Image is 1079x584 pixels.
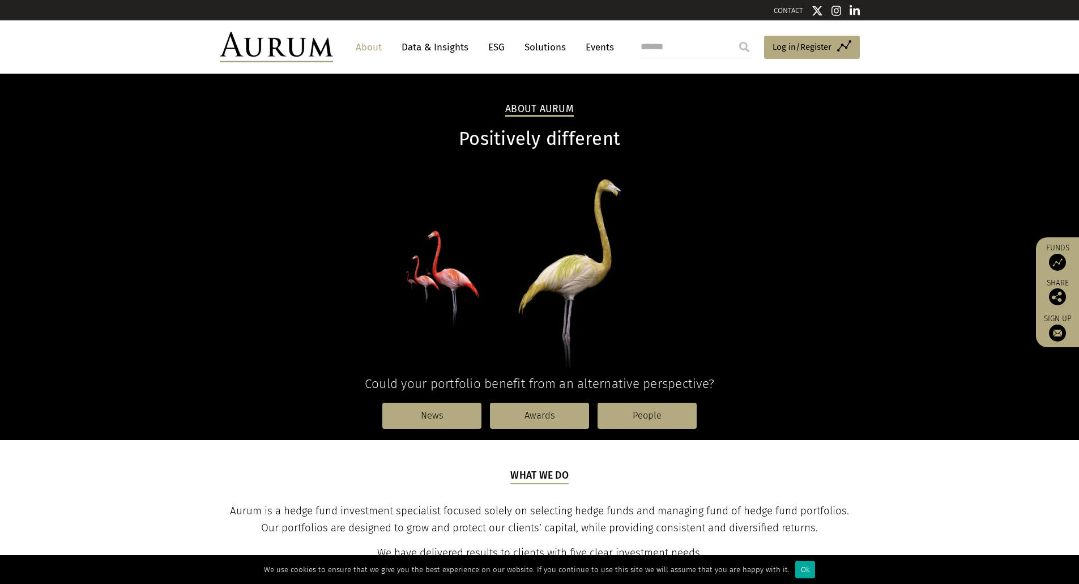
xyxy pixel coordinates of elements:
[795,561,815,578] div: Ok
[1042,314,1073,342] a: Sign up
[220,32,333,62] img: Aurum
[230,505,849,534] span: Aurum is a hedge fund investment specialist focused solely on selecting hedge funds and managing ...
[350,37,387,58] a: About
[812,5,823,16] img: Twitter icon
[220,376,860,391] h4: Could your portfolio benefit from an alternative perspective?
[580,37,614,58] a: Events
[1049,254,1066,271] img: Access Funds
[220,128,860,150] h1: Positively different
[764,36,860,59] a: Log in/Register
[490,403,589,429] a: Awards
[1049,325,1066,342] img: Sign up to our newsletter
[396,37,474,58] a: Data & Insights
[1042,243,1073,271] a: Funds
[382,403,481,429] a: News
[850,5,860,16] img: Linkedin icon
[733,36,756,58] input: Submit
[598,403,697,429] a: People
[519,37,572,58] a: Solutions
[1049,288,1066,305] img: Share this post
[831,5,842,16] img: Instagram icon
[510,468,569,484] h5: What we do
[505,103,574,117] h2: About Aurum
[377,547,702,559] span: We have delivered results to clients with five clear investment needs.
[1042,279,1073,305] div: Share
[774,6,803,15] a: CONTACT
[483,37,510,58] a: ESG
[773,40,831,54] span: Log in/Register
